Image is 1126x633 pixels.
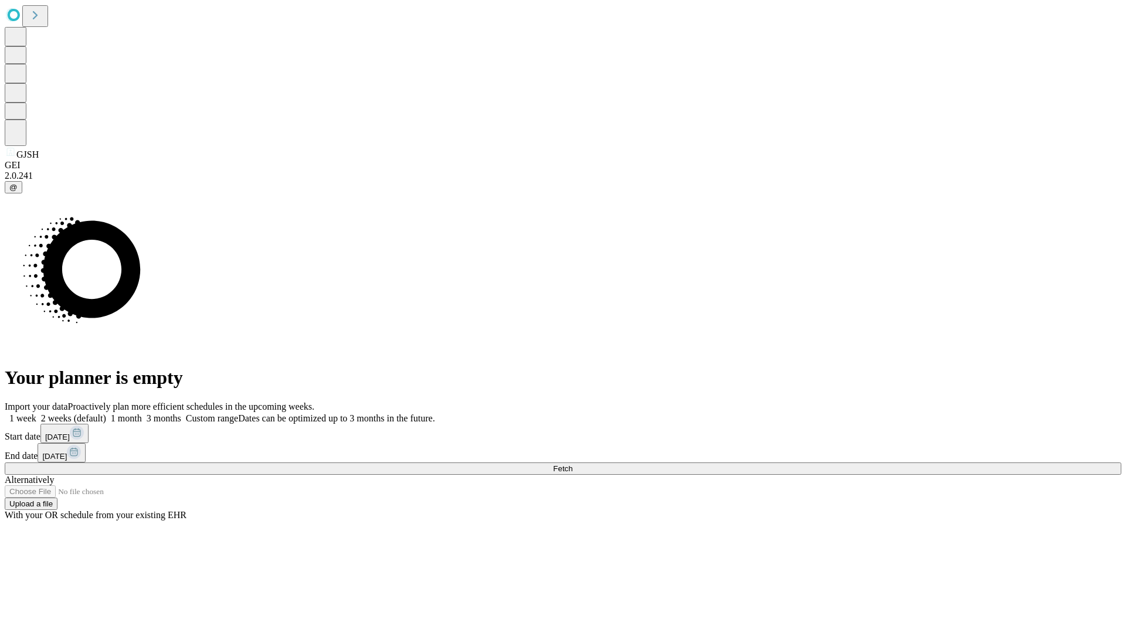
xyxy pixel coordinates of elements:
span: Alternatively [5,475,54,485]
div: Start date [5,424,1121,443]
span: Import your data [5,401,68,411]
span: @ [9,183,18,192]
button: @ [5,181,22,193]
div: End date [5,443,1121,462]
span: GJSH [16,149,39,159]
span: [DATE] [42,452,67,461]
span: With your OR schedule from your existing EHR [5,510,186,520]
span: 3 months [147,413,181,423]
button: Upload a file [5,498,57,510]
span: Fetch [553,464,572,473]
span: Custom range [186,413,238,423]
div: GEI [5,160,1121,171]
span: Proactively plan more efficient schedules in the upcoming weeks. [68,401,314,411]
button: Fetch [5,462,1121,475]
span: 1 week [9,413,36,423]
button: [DATE] [40,424,89,443]
h1: Your planner is empty [5,367,1121,389]
span: Dates can be optimized up to 3 months in the future. [238,413,435,423]
span: 2 weeks (default) [41,413,106,423]
button: [DATE] [38,443,86,462]
span: 1 month [111,413,142,423]
div: 2.0.241 [5,171,1121,181]
span: [DATE] [45,433,70,441]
